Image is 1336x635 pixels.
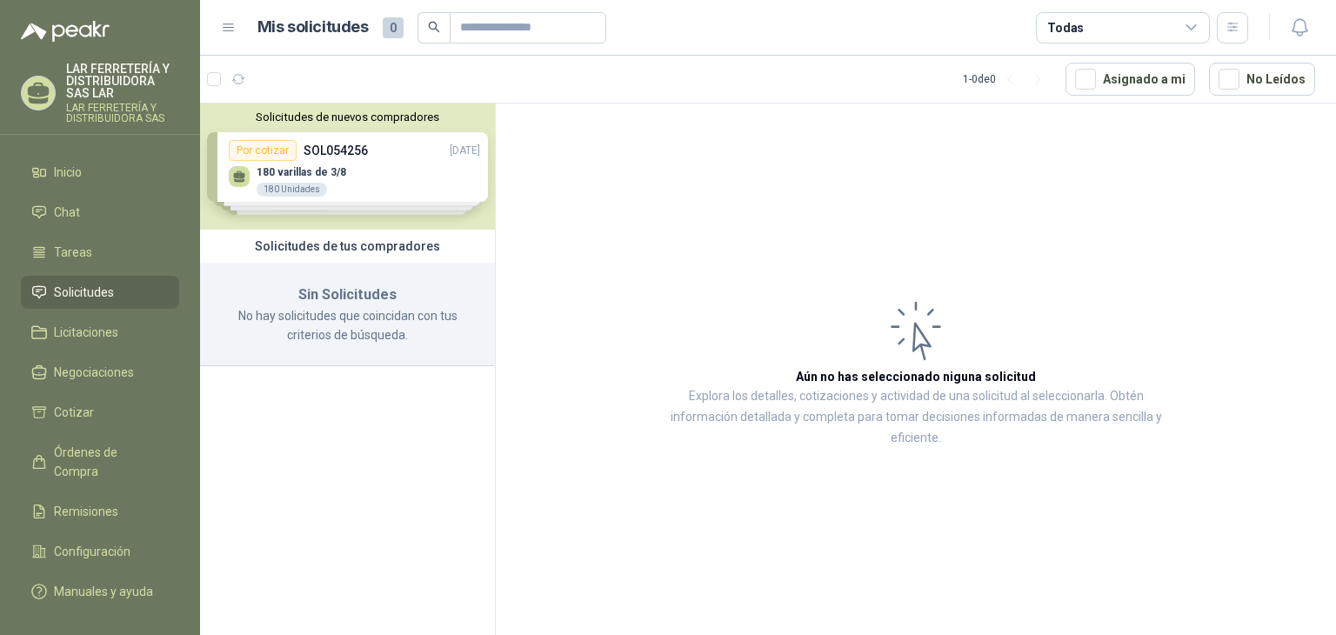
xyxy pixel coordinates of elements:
p: Explora los detalles, cotizaciones y actividad de una solicitud al seleccionarla. Obtén informaci... [670,386,1162,449]
button: Solicitudes de nuevos compradores [207,110,488,124]
span: 0 [383,17,404,38]
div: Solicitudes de nuevos compradoresPor cotizarSOL054256[DATE] 180 varillas de 3/8180 UnidadesPor co... [200,104,495,230]
span: Licitaciones [54,323,118,342]
span: Solicitudes [54,283,114,302]
span: Remisiones [54,502,118,521]
span: Órdenes de Compra [54,443,163,481]
span: Tareas [54,243,92,262]
img: Logo peakr [21,21,110,42]
a: Inicio [21,156,179,189]
span: Manuales y ayuda [54,582,153,601]
a: Tareas [21,236,179,269]
span: search [428,21,440,33]
div: 1 - 0 de 0 [963,65,1052,93]
p: LAR FERRETERÍA Y DISTRIBUIDORA SAS [66,103,179,124]
span: Chat [54,203,80,222]
a: Solicitudes [21,276,179,309]
span: Negociaciones [54,363,134,382]
h3: Sin Solicitudes [221,284,474,306]
a: Manuales y ayuda [21,575,179,608]
p: LAR FERRETERÍA Y DISTRIBUIDORA SAS LAR [66,63,179,99]
p: No hay solicitudes que coincidan con tus criterios de búsqueda. [221,306,474,344]
button: Asignado a mi [1065,63,1195,96]
div: Todas [1047,18,1084,37]
span: Configuración [54,542,130,561]
a: Órdenes de Compra [21,436,179,488]
button: No Leídos [1209,63,1315,96]
div: Solicitudes de tus compradores [200,230,495,263]
h1: Mis solicitudes [257,15,369,40]
span: Cotizar [54,403,94,422]
a: Negociaciones [21,356,179,389]
a: Configuración [21,535,179,568]
span: Inicio [54,163,82,182]
a: Chat [21,196,179,229]
a: Remisiones [21,495,179,528]
a: Cotizar [21,396,179,429]
a: Licitaciones [21,316,179,349]
h3: Aún no has seleccionado niguna solicitud [796,367,1036,386]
